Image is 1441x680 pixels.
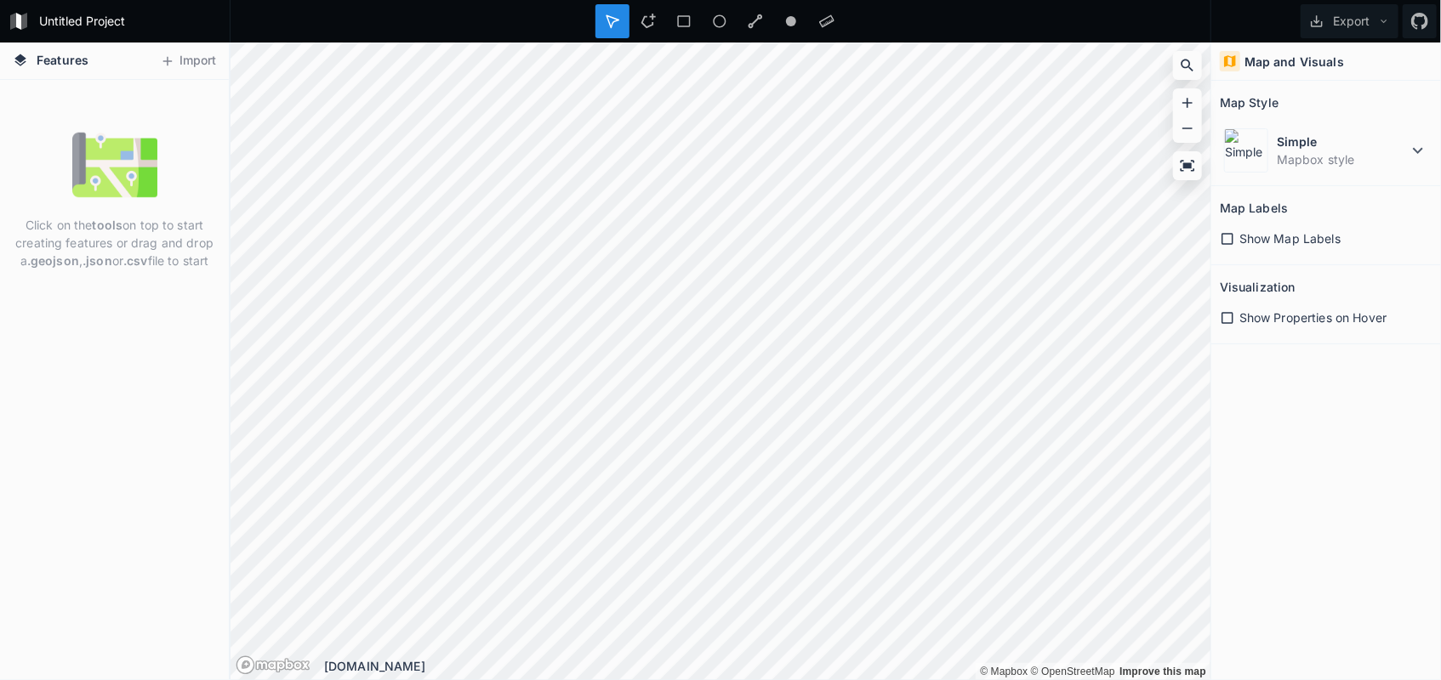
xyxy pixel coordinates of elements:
a: OpenStreetMap [1031,666,1115,677]
strong: .json [83,253,112,268]
button: Import [151,48,225,75]
span: Features [37,51,88,69]
p: Click on the on top to start creating features or drag and drop a , or file to start [13,216,216,269]
a: Mapbox [980,666,1028,677]
span: Show Properties on Hover [1239,309,1387,326]
strong: .geojson [27,253,79,268]
img: empty [72,122,157,207]
button: Export [1301,4,1398,38]
strong: tools [92,218,122,232]
a: Mapbox logo [236,655,310,675]
h2: Map Labels [1220,195,1288,221]
img: Simple [1224,128,1268,173]
h2: Visualization [1220,274,1296,300]
span: Show Map Labels [1239,229,1341,247]
dd: Mapbox style [1277,150,1408,168]
strong: .csv [123,253,148,268]
a: Map feedback [1119,666,1206,677]
h4: Map and Visuals [1244,53,1344,71]
h2: Map Style [1220,89,1279,116]
div: [DOMAIN_NAME] [324,657,1210,675]
dt: Simple [1277,133,1408,150]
